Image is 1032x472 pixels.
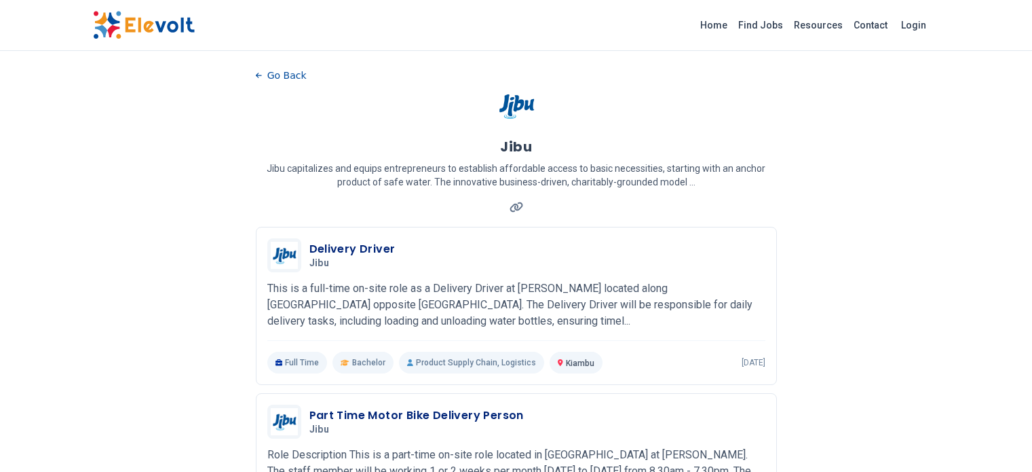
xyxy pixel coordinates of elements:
[893,12,934,39] a: Login
[256,162,777,189] p: Jibu capitalizes and equips entrepreneurs to establish affordable access to basic necessities, st...
[271,408,298,435] img: Jibu
[566,359,594,368] span: Kiambu
[271,242,298,269] img: Jibu
[352,357,385,368] span: Bachelor
[267,352,328,374] p: Full Time
[309,424,329,436] span: Jibu
[267,280,765,329] p: This is a full-time on-site role as a Delivery Driver at [PERSON_NAME] located along [GEOGRAPHIC_...
[309,241,396,257] h3: Delivery Driver
[788,14,848,36] a: Resources
[309,257,329,270] span: Jibu
[500,137,532,156] h1: Jibu
[742,357,765,368] p: [DATE]
[695,14,733,36] a: Home
[309,407,524,424] h3: Part Time Motor Bike Delivery Person
[267,238,765,374] a: JibuDelivery DriverJibuThis is a full-time on-site role as a Delivery Driver at [PERSON_NAME] loc...
[399,352,544,374] p: Product Supply Chain, Logistics
[848,14,893,36] a: Contact
[256,65,307,86] button: Go Back
[93,11,195,39] img: Elevolt
[496,86,537,126] img: Jibu
[733,14,788,36] a: Find Jobs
